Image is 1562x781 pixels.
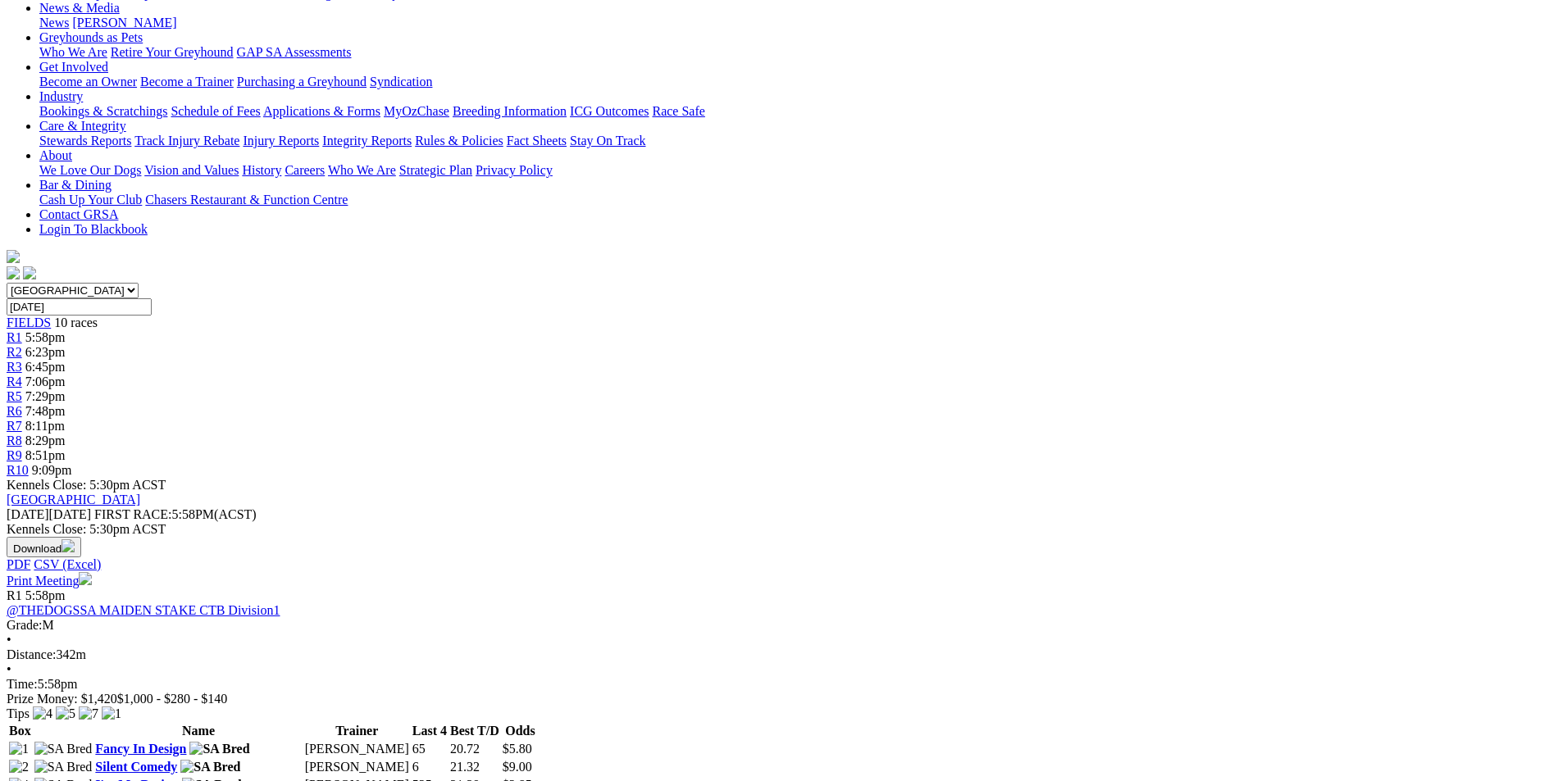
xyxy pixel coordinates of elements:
[7,677,1555,692] div: 5:58pm
[7,298,152,316] input: Select date
[7,507,49,521] span: [DATE]
[412,741,448,757] td: 65
[237,75,367,89] a: Purchasing a Greyhound
[39,89,83,103] a: Industry
[7,574,92,588] a: Print Meeting
[25,360,66,374] span: 6:45pm
[39,222,148,236] a: Login To Blackbook
[39,134,131,148] a: Stewards Reports
[7,677,38,691] span: Time:
[111,45,234,59] a: Retire Your Greyhound
[102,706,121,721] img: 1
[503,760,532,774] span: $9.00
[476,163,553,177] a: Privacy Policy
[39,163,1555,178] div: About
[95,742,186,756] a: Fancy In Design
[34,557,101,571] a: CSV (Excel)
[7,389,22,403] span: R5
[56,706,75,721] img: 5
[9,742,29,756] img: 1
[145,193,348,207] a: Chasers Restaurant & Function Centre
[412,759,448,775] td: 6
[7,375,22,388] a: R4
[25,389,66,403] span: 7:29pm
[117,692,228,706] span: $1,000 - $280 - $140
[94,507,171,521] span: FIRST RACE:
[384,104,449,118] a: MyOzChase
[243,134,319,148] a: Injury Reports
[94,507,257,521] span: 5:58PM(ACST)
[7,662,11,676] span: •
[7,557,1555,572] div: Download
[25,404,66,418] span: 7:48pm
[189,742,249,756] img: SA Bred
[7,618,1555,633] div: M
[449,723,500,739] th: Best T/D
[25,434,66,447] span: 8:29pm
[9,724,31,738] span: Box
[180,760,240,774] img: SA Bred
[144,163,239,177] a: Vision and Values
[7,448,22,462] span: R9
[7,603,280,617] a: @THEDOGSSA MAIDEN STAKE CTB Division1
[39,163,141,177] a: We Love Our Dogs
[9,760,29,774] img: 2
[7,434,22,447] span: R8
[7,557,30,571] a: PDF
[171,104,260,118] a: Schedule of Fees
[7,706,30,720] span: Tips
[7,692,1555,706] div: Prize Money: $1,420
[7,507,91,521] span: [DATE]
[94,723,302,739] th: Name
[328,163,396,177] a: Who We Are
[23,266,36,279] img: twitter.svg
[399,163,472,177] a: Strategic Plan
[652,104,704,118] a: Race Safe
[570,104,649,118] a: ICG Outcomes
[507,134,567,148] a: Fact Sheets
[570,134,645,148] a: Stay On Track
[7,522,1555,537] div: Kennels Close: 5:30pm ACST
[7,345,22,359] a: R2
[7,404,22,418] span: R6
[7,330,22,344] a: R1
[134,134,239,148] a: Track Injury Rebate
[25,330,66,344] span: 5:58pm
[412,723,448,739] th: Last 4
[449,759,500,775] td: 21.32
[39,207,118,221] a: Contact GRSA
[7,360,22,374] a: R3
[39,193,142,207] a: Cash Up Your Club
[39,178,112,192] a: Bar & Dining
[415,134,503,148] a: Rules & Policies
[7,588,22,602] span: R1
[7,419,22,433] a: R7
[54,316,98,329] span: 10 races
[7,633,11,647] span: •
[34,760,93,774] img: SA Bred
[39,104,167,118] a: Bookings & Scratchings
[79,572,92,585] img: printer.svg
[34,742,93,756] img: SA Bred
[7,618,43,632] span: Grade:
[39,45,1555,60] div: Greyhounds as Pets
[503,742,532,756] span: $5.80
[79,706,98,721] img: 7
[7,316,51,329] a: FIELDS
[32,463,72,477] span: 9:09pm
[39,119,126,133] a: Care & Integrity
[7,478,166,492] span: Kennels Close: 5:30pm ACST
[502,723,539,739] th: Odds
[39,16,69,30] a: News
[7,537,81,557] button: Download
[39,75,1555,89] div: Get Involved
[25,375,66,388] span: 7:06pm
[304,723,410,739] th: Trainer
[7,463,29,477] a: R10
